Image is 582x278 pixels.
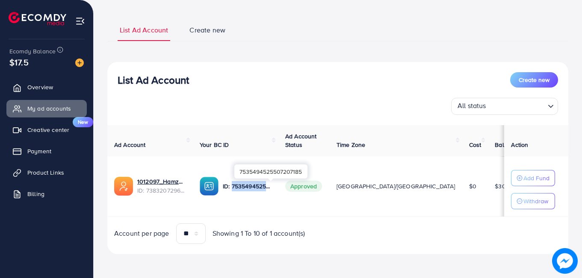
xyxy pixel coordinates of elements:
span: New [73,117,93,127]
span: Account per page [114,228,169,238]
a: Product Links [6,164,87,181]
span: ID: 7383207296848986128 [137,186,186,195]
span: $0 [469,182,476,190]
img: image [75,59,84,67]
span: Cost [469,140,482,149]
button: Withdraw [511,193,555,209]
a: Billing [6,185,87,202]
p: ID: 7535494525507207185 [223,181,272,191]
div: <span class='underline'>1012097_HamzaGamdu_1719036914910</span></br>7383207296848986128 [137,177,186,195]
span: Ad Account Status [285,132,317,149]
a: Payment [6,143,87,160]
a: Overview [6,79,87,96]
span: Creative center [27,126,69,134]
span: Showing 1 To 10 of 1 account(s) [213,228,305,238]
a: 1012097_HamzaGamdu_1719036914910 [137,177,186,186]
a: My ad accounts [6,100,87,117]
span: $30 [495,182,505,190]
button: Add Fund [511,170,555,186]
span: Payment [27,147,51,155]
span: $17.5 [9,55,29,70]
span: [GEOGRAPHIC_DATA]/[GEOGRAPHIC_DATA] [337,182,455,190]
span: Action [511,140,528,149]
p: Add Fund [523,173,550,183]
button: Create new [510,72,558,88]
input: Search for option [489,99,544,113]
p: Withdraw [523,196,548,206]
span: List Ad Account [120,25,168,35]
span: Balance [495,140,517,149]
img: image [552,248,578,274]
span: Time Zone [337,140,365,149]
img: ic-ba-acc.ded83a64.svg [200,177,219,196]
span: Overview [27,83,53,91]
span: Create new [189,25,225,35]
span: Your BC ID [200,140,229,149]
div: 7535494525507207185 [234,164,307,179]
span: Product Links [27,168,64,177]
span: My ad accounts [27,104,71,113]
span: Create new [519,76,550,84]
span: Ad Account [114,140,146,149]
span: Ecomdy Balance [9,47,56,56]
img: logo [9,12,66,25]
img: menu [75,16,85,26]
img: ic-ads-acc.e4c84228.svg [114,177,133,196]
div: Search for option [451,98,558,115]
span: All status [456,99,488,113]
a: Creative centerNew [6,121,87,138]
span: Approved [285,181,322,192]
h3: List Ad Account [118,74,189,86]
span: Billing [27,190,44,198]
